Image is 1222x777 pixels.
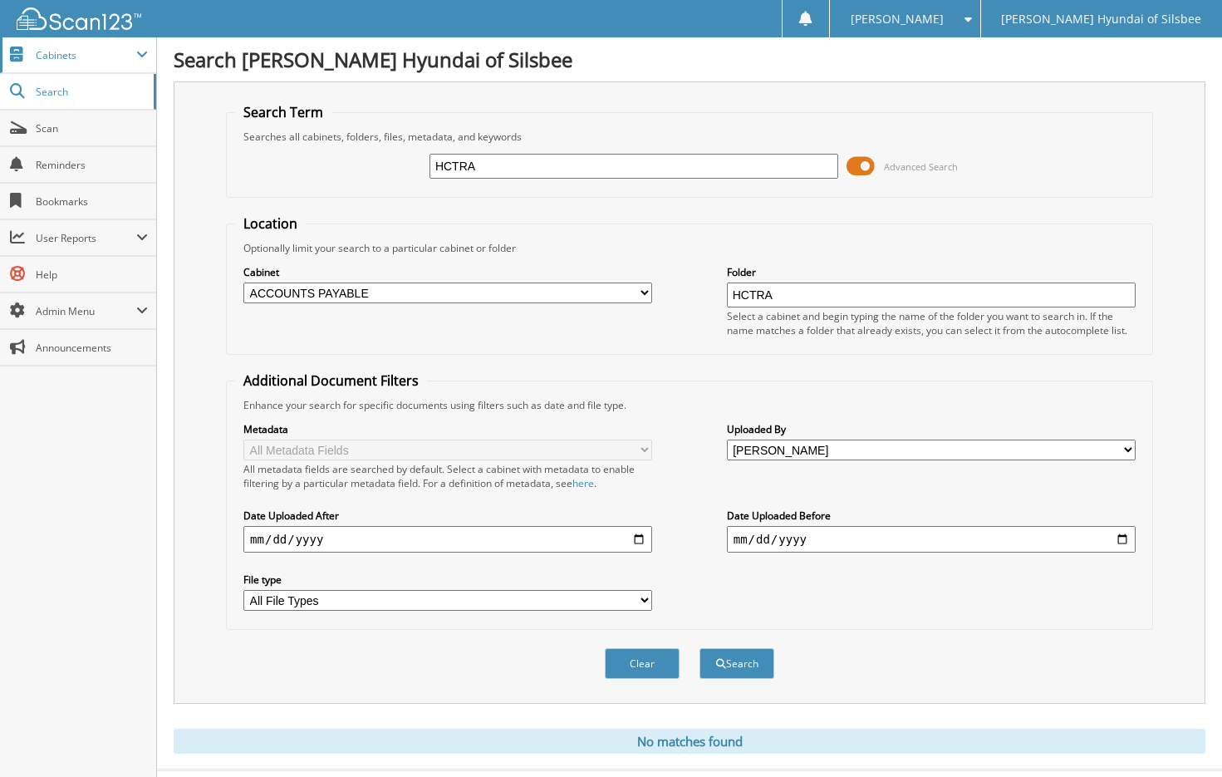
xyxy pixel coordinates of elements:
span: Cabinets [36,48,136,62]
img: scan123-logo-white.svg [17,7,141,30]
span: Help [36,268,148,282]
span: Bookmarks [36,194,148,209]
legend: Location [235,214,306,233]
div: Optionally limit your search to a particular cabinet or folder [235,241,1144,255]
label: Cabinet [243,265,652,279]
label: Uploaded By [727,422,1136,436]
input: end [727,526,1136,553]
legend: Additional Document Filters [235,371,427,390]
legend: Search Term [235,103,331,121]
span: Announcements [36,341,148,355]
div: All metadata fields are searched by default. Select a cabinet with metadata to enable filtering b... [243,462,652,490]
span: Reminders [36,158,148,172]
label: Metadata [243,422,652,436]
div: Searches all cabinets, folders, files, metadata, and keywords [235,130,1144,144]
span: Search [36,85,145,99]
button: Search [699,648,774,679]
label: Date Uploaded After [243,509,652,523]
input: start [243,526,652,553]
span: [PERSON_NAME] [851,14,944,24]
div: Enhance your search for specific documents using filters such as date and file type. [235,398,1144,412]
h1: Search [PERSON_NAME] Hyundai of Silsbee [174,46,1205,73]
label: Folder [727,265,1136,279]
span: Scan [36,121,148,135]
span: Admin Menu [36,304,136,318]
a: here [572,476,594,490]
div: No matches found [174,729,1205,754]
button: Clear [605,648,680,679]
span: Advanced Search [884,160,958,173]
label: File type [243,573,652,587]
div: Select a cabinet and begin typing the name of the folder you want to search in. If the name match... [727,309,1136,337]
span: [PERSON_NAME] Hyundai of Silsbee [1001,14,1201,24]
iframe: Chat Widget [1139,697,1222,777]
label: Date Uploaded Before [727,509,1136,523]
span: User Reports [36,231,136,245]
